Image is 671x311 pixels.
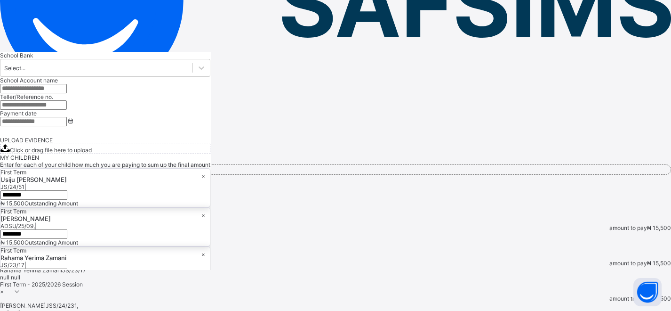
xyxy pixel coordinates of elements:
span: Outstanding Amount [24,200,78,207]
div: Select... [4,65,25,72]
span: ₦ 15,500 [647,260,671,267]
span: [PERSON_NAME] [0,215,210,222]
span: ₦ 15,500 [647,224,671,231]
span: ₦ 15,500 [0,239,24,246]
span: amount to pay [609,295,647,302]
span: ADSU/25/09, | [0,222,37,229]
span: Usiju [PERSON_NAME] [0,176,210,183]
span: Click or drag file here to upload [10,147,92,154]
span: Rahama Yerima Zamani [0,254,210,262]
span: First Term [0,247,26,254]
span: amount to pay [609,224,647,231]
span: JSS/24/231, [46,302,78,309]
div: × [201,251,205,258]
span: amount to pay [609,260,647,267]
i: arrow [13,288,21,295]
span: JS/24/51 | [0,183,26,190]
div: × [201,172,205,180]
span: JS/23/17 | [0,262,26,269]
span: First Term [0,169,26,176]
span: Outstanding Amount [24,239,78,246]
span: First Term [0,208,26,215]
span: ₦ 15,500 [0,200,24,207]
div: × [201,212,205,219]
button: Open asap [633,278,662,306]
span: JS/23/17 [62,267,86,274]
